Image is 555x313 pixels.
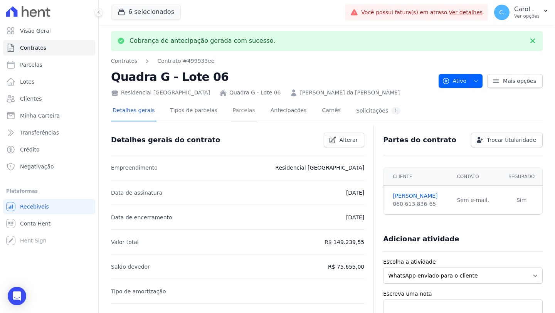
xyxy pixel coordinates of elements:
[8,287,26,305] div: Open Intercom Messenger
[383,234,459,244] h3: Adicionar atividade
[111,101,156,121] a: Detalhes gerais
[20,44,46,52] span: Contratos
[383,258,543,266] label: Escolha a atividade
[383,290,543,298] label: Escreva uma nota
[300,89,400,97] a: [PERSON_NAME] da [PERSON_NAME]
[439,74,483,88] button: Ativo
[361,8,483,17] span: Você possui fatura(s) em atraso.
[3,40,95,56] a: Contratos
[324,133,365,147] a: Alterar
[3,216,95,231] a: Conta Hent
[111,287,166,296] p: Tipo de amortização
[169,101,219,121] a: Tipos de parcelas
[231,101,257,121] a: Parcelas
[346,188,364,197] p: [DATE]
[346,213,364,222] p: [DATE]
[111,57,214,65] nav: Breadcrumb
[111,237,139,247] p: Valor total
[3,142,95,157] a: Crédito
[20,61,42,69] span: Parcelas
[501,168,542,186] th: Segurado
[111,68,432,86] h2: Quadra G - Lote 06
[452,186,501,215] td: Sem e-mail.
[3,108,95,123] a: Minha Carteira
[487,74,543,88] a: Mais opções
[20,27,51,35] span: Visão Geral
[20,78,35,86] span: Lotes
[20,163,54,170] span: Negativação
[355,101,402,121] a: Solicitações1
[328,262,364,271] p: R$ 75.655,00
[383,168,452,186] th: Cliente
[391,107,400,114] div: 1
[501,186,542,215] td: Sim
[20,95,42,103] span: Clientes
[229,89,281,97] a: Quadra G - Lote 06
[111,188,162,197] p: Data de assinatura
[320,101,342,121] a: Carnês
[393,200,447,208] div: 060.613.836-65
[503,77,536,85] span: Mais opções
[514,5,540,13] p: Carol .
[20,112,60,119] span: Minha Carteira
[111,213,172,222] p: Data de encerramento
[452,168,501,186] th: Contato
[383,135,456,145] h3: Partes do contrato
[111,57,432,65] nav: Breadcrumb
[157,57,214,65] a: Contrato #499933ee
[488,2,555,23] button: C. Carol . Ver opções
[20,220,50,227] span: Conta Hent
[3,74,95,89] a: Lotes
[325,237,364,247] p: R$ 149.239,55
[3,159,95,174] a: Negativação
[449,9,483,15] a: Ver detalhes
[111,262,150,271] p: Saldo devedor
[3,57,95,72] a: Parcelas
[129,37,275,45] p: Cobrança de antecipação gerada com sucesso.
[6,187,92,196] div: Plataformas
[3,199,95,214] a: Recebíveis
[442,74,467,88] span: Ativo
[340,136,358,144] span: Alterar
[3,125,95,140] a: Transferências
[111,57,137,65] a: Contratos
[471,133,543,147] a: Trocar titularidade
[111,163,158,172] p: Empreendimento
[487,136,536,144] span: Trocar titularidade
[499,10,505,15] span: C.
[20,129,59,136] span: Transferências
[111,135,220,145] h3: Detalhes gerais do contrato
[3,23,95,39] a: Visão Geral
[514,13,540,19] p: Ver opções
[269,101,308,121] a: Antecipações
[3,91,95,106] a: Clientes
[20,203,49,210] span: Recebíveis
[20,146,40,153] span: Crédito
[356,107,400,114] div: Solicitações
[393,192,447,200] a: [PERSON_NAME]
[275,163,364,172] p: Residencial [GEOGRAPHIC_DATA]
[111,89,210,97] div: Residencial [GEOGRAPHIC_DATA]
[111,5,181,19] button: 6 selecionados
